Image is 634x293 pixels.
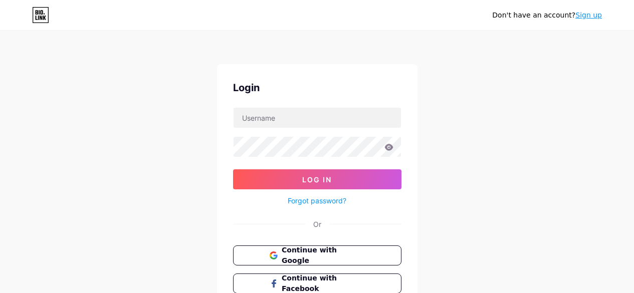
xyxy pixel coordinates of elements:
span: Continue with Google [282,245,364,266]
a: Forgot password? [288,195,346,206]
input: Username [234,108,401,128]
button: Log In [233,169,401,189]
div: Login [233,80,401,95]
div: Or [313,219,321,229]
span: Log In [302,175,332,184]
a: Sign up [575,11,602,19]
button: Continue with Google [233,245,401,265]
div: Don't have an account? [492,10,602,21]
